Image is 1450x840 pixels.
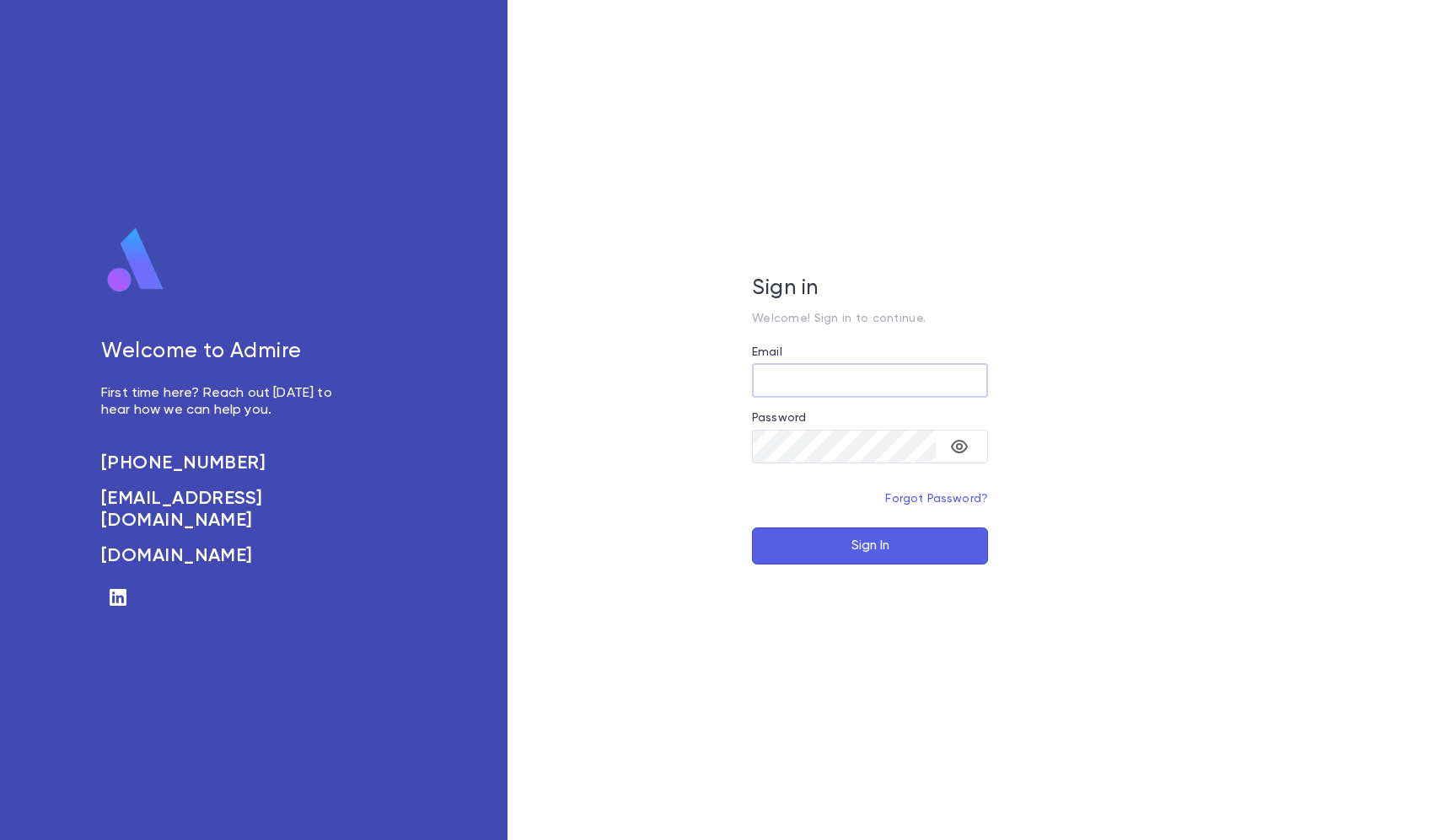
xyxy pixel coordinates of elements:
a: [DOMAIN_NAME] [101,545,351,567]
a: Forgot Password? [885,493,988,505]
h5: Sign in [752,276,988,302]
button: toggle password visibility [943,430,976,463]
p: First time here? Reach out [DATE] to hear how we can help you. [101,385,351,419]
a: [EMAIL_ADDRESS][DOMAIN_NAME] [101,488,351,532]
h5: Welcome to Admire [101,340,351,365]
label: Email [752,345,782,359]
p: Welcome! Sign in to continue. [752,312,988,325]
img: logo [101,227,170,294]
button: Sign In [752,527,988,564]
label: Password [752,411,806,425]
a: [PHONE_NUMBER] [101,452,351,474]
